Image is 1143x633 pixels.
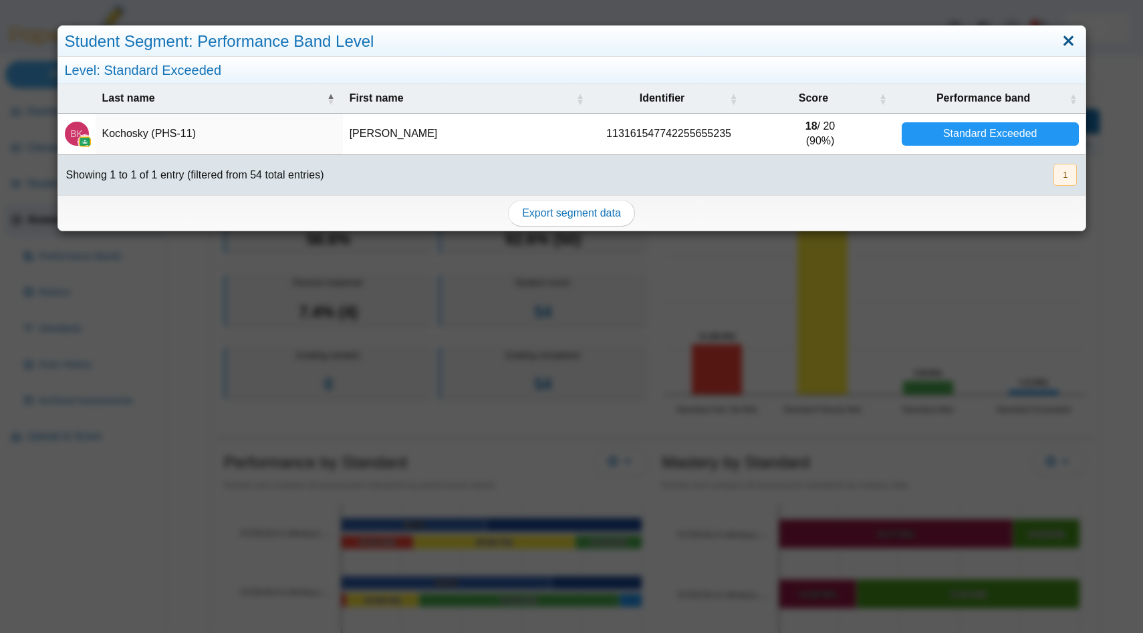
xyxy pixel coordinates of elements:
span: Bennett Kochosky (PHS-11) [70,129,83,138]
button: 1 [1053,164,1077,186]
span: First name [350,92,404,104]
span: Score [799,92,828,104]
span: Export segment data [522,207,621,219]
span: Last name : Activate to invert sorting [327,84,335,112]
img: googleClassroom-logo.png [78,135,92,148]
a: Close [1058,30,1079,53]
span: Identifier [640,92,685,104]
a: Export segment data [508,200,635,227]
span: Performance band [936,92,1030,104]
div: Standard Exceeded [902,122,1079,146]
b: 18 [805,120,817,132]
span: Score : Activate to sort [879,84,887,112]
td: [PERSON_NAME] [343,114,592,155]
div: Showing 1 to 1 of 1 entry (filtered from 54 total entries) [58,155,324,195]
td: 113161547742255655235 [592,114,745,155]
td: / 20 (90%) [745,114,895,155]
nav: pagination [1052,164,1077,186]
div: Level: Standard Exceeded [58,57,1086,84]
div: Student Segment: Performance Band Level [58,26,1086,57]
span: Last name [102,92,155,104]
span: First name : Activate to sort [576,84,584,112]
span: Identifier : Activate to sort [729,84,737,112]
span: Performance band : Activate to sort [1069,84,1077,112]
td: Kochosky (PHS-11) [96,114,343,155]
